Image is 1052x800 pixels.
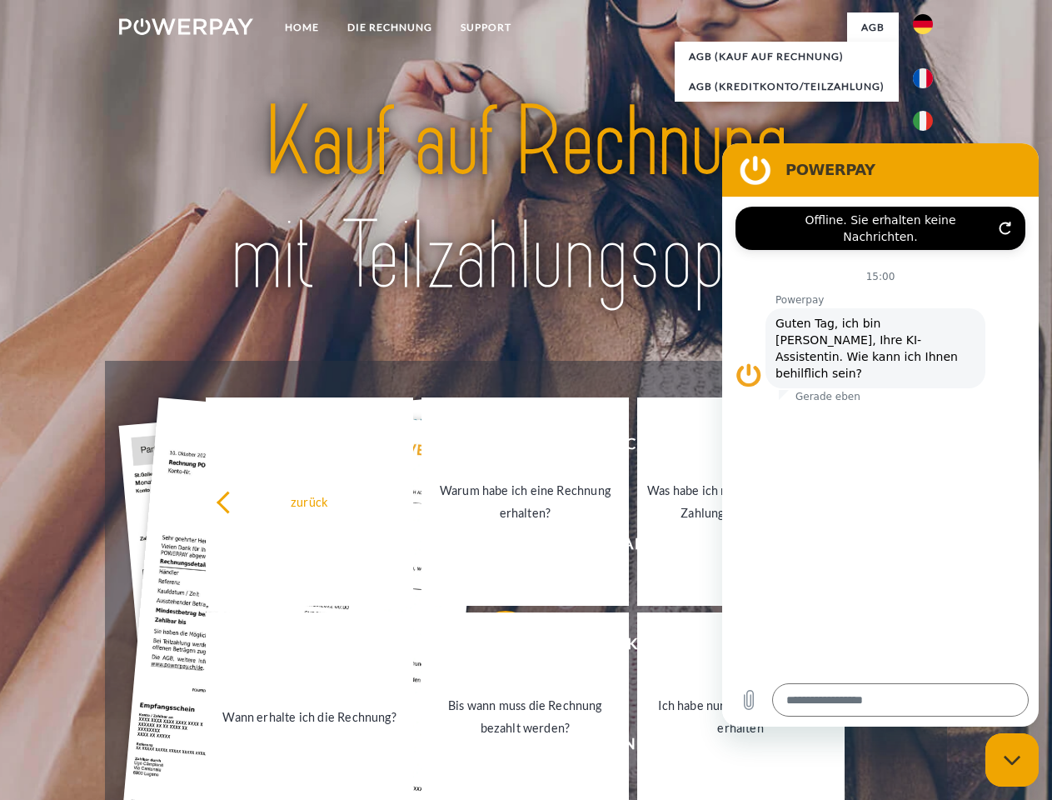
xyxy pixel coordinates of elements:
[913,68,933,88] img: fr
[216,490,403,512] div: zurück
[985,733,1039,787] iframe: Schaltfläche zum Öffnen des Messaging-Fensters; Konversation läuft
[431,479,619,524] div: Warum habe ich eine Rechnung erhalten?
[913,14,933,34] img: de
[847,12,899,42] a: agb
[271,12,333,42] a: Home
[637,397,845,606] a: Was habe ich noch offen, ist meine Zahlung eingegangen?
[675,42,899,72] a: AGB (Kauf auf Rechnung)
[119,18,253,35] img: logo-powerpay-white.svg
[647,479,835,524] div: Was habe ich noch offen, ist meine Zahlung eingegangen?
[159,80,893,319] img: title-powerpay_de.svg
[431,694,619,739] div: Bis wann muss die Rechnung bezahlt werden?
[675,72,899,102] a: AGB (Kreditkonto/Teilzahlung)
[722,143,1039,727] iframe: Messaging-Fenster
[647,694,835,739] div: Ich habe nur eine Teillieferung erhalten
[216,705,403,727] div: Wann erhalte ich die Rechnung?
[446,12,526,42] a: SUPPORT
[913,111,933,131] img: it
[333,12,446,42] a: DIE RECHNUNG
